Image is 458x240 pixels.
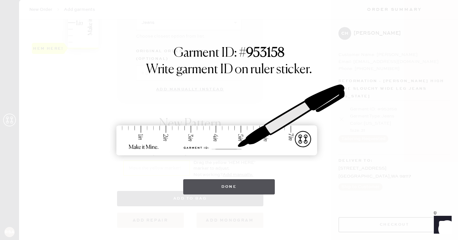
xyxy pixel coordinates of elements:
[428,211,455,239] iframe: Front Chat
[174,46,284,62] h1: Garment ID: #
[183,179,275,194] button: Done
[146,62,312,77] h1: Write garment ID on ruler sticker.
[110,68,348,173] img: ruler-sticker-sharpie.svg
[246,47,284,60] strong: 953158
